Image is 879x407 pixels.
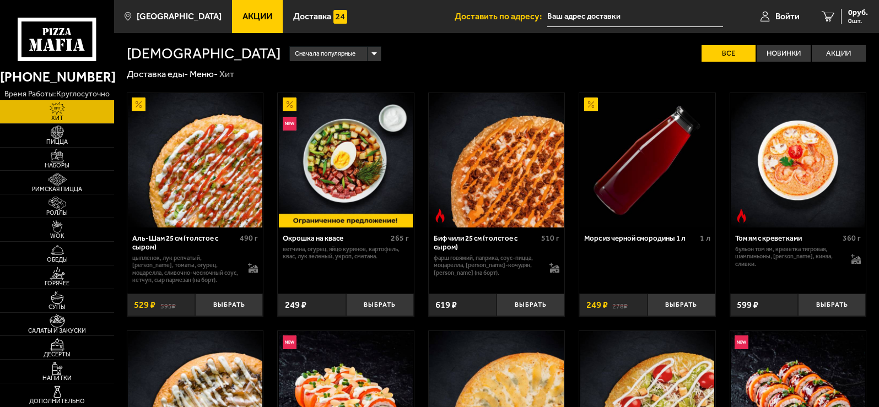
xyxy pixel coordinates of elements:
[612,300,628,310] s: 278 ₽
[700,234,710,243] span: 1 л
[497,294,564,316] button: Выбрать
[434,234,538,252] div: Биф чили 25 см (толстое с сыром)
[127,93,263,227] a: АкционныйАль-Шам 25 см (толстое с сыром)
[757,45,811,61] label: Новинки
[730,93,866,227] a: Острое блюдоТом ям с креветками
[333,10,347,24] img: 15daf4d41897b9f0e9f617042186c801.svg
[586,300,608,310] span: 249 ₽
[848,18,868,24] span: 0 шт.
[579,93,715,227] a: АкционныйМорс из черной смородины 1 л
[190,68,218,79] a: Меню-
[132,97,145,111] img: Акционный
[283,246,408,261] p: ветчина, огурец, яйцо куриное, картофель, квас, лук зеленый, укроп, сметана.
[195,294,263,316] button: Выбрать
[219,68,234,80] div: Хит
[455,12,547,21] span: Доставить по адресу:
[285,300,306,310] span: 249 ₽
[429,93,563,227] img: Биф чили 25 см (толстое с сыром)
[283,97,296,111] img: Акционный
[278,93,414,227] a: АкционныйНовинкаОкрошка на квасе
[541,234,559,243] span: 510 г
[433,209,447,223] img: Острое блюдо
[293,12,331,21] span: Доставка
[735,335,748,349] img: Новинка
[134,300,155,310] span: 529 ₽
[240,234,258,243] span: 490 г
[435,300,457,310] span: 619 ₽
[798,294,866,316] button: Выбрать
[160,300,176,310] s: 595 ₽
[279,93,413,227] img: Окрошка на квасе
[137,12,222,21] span: [GEOGRAPHIC_DATA]
[702,45,756,61] label: Все
[132,254,239,284] p: цыпленок, лук репчатый, [PERSON_NAME], томаты, огурец, моцарелла, сливочно-чесночный соус, кетчуп...
[848,9,868,17] span: 0 руб.
[735,234,840,243] div: Том ям с креветками
[580,93,714,227] img: Морс из черной смородины 1 л
[731,93,865,227] img: Том ям с креветками
[812,45,866,61] label: Акции
[434,254,541,276] p: фарш говяжий, паприка, соус-пицца, моцарелла, [PERSON_NAME]-кочудян, [PERSON_NAME] (на борт).
[128,93,262,227] img: Аль-Шам 25 см (толстое с сыром)
[242,12,272,21] span: Акции
[735,209,748,223] img: Острое блюдо
[283,335,296,349] img: Новинка
[127,46,281,61] h1: [DEMOGRAPHIC_DATA]
[429,93,565,227] a: Острое блюдоБиф чили 25 см (толстое с сыром)
[283,234,387,243] div: Окрошка на квасе
[735,246,842,268] p: бульон том ям, креветка тигровая, шампиньоны, [PERSON_NAME], кинза, сливки.
[391,234,409,243] span: 265 г
[584,234,697,243] div: Морс из черной смородины 1 л
[127,68,188,79] a: Доставка еды-
[346,294,414,316] button: Выбрать
[648,294,715,316] button: Выбрать
[283,117,296,131] img: Новинка
[295,45,355,63] span: Сначала популярные
[775,12,800,21] span: Войти
[132,234,237,252] div: Аль-Шам 25 см (толстое с сыром)
[584,97,598,111] img: Акционный
[737,300,758,310] span: 599 ₽
[843,234,861,243] span: 360 г
[547,7,723,27] input: Ваш адрес доставки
